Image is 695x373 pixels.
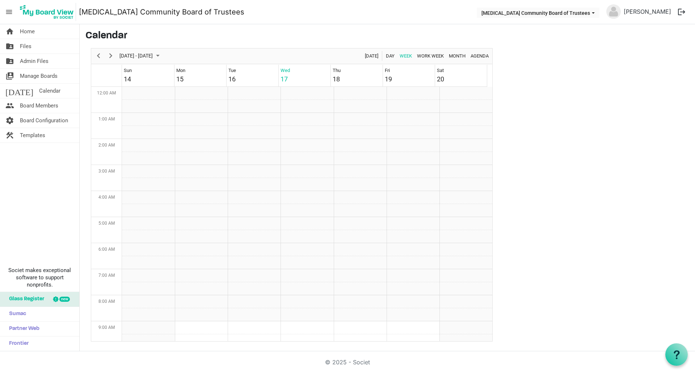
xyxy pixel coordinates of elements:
[98,143,115,148] span: 2:00 AM
[176,74,184,84] div: 15
[385,74,392,84] div: 19
[469,51,490,60] button: Agenda
[5,54,14,68] span: folder_shared
[98,247,115,252] span: 6:00 AM
[437,67,444,74] div: Sat
[333,67,341,74] div: Thu
[437,74,444,84] div: 20
[118,51,163,60] button: September 2025
[124,74,131,84] div: 14
[98,299,115,304] span: 8:00 AM
[98,273,115,278] span: 7:00 AM
[399,51,413,60] button: Week
[105,48,117,64] div: next period
[98,325,115,330] span: 9:00 AM
[2,5,16,19] span: menu
[98,221,115,226] span: 5:00 AM
[621,4,674,19] a: [PERSON_NAME]
[98,169,115,174] span: 3:00 AM
[364,51,380,60] button: Today
[399,51,413,60] span: Week
[5,98,14,113] span: people
[5,292,44,306] span: Glass Register
[20,39,31,54] span: Files
[385,67,390,74] div: Fri
[20,69,58,83] span: Manage Boards
[79,5,244,19] a: [MEDICAL_DATA] Community Board of Trustees
[416,51,445,60] span: Work Week
[85,30,689,42] h3: Calendar
[20,98,58,113] span: Board Members
[117,48,164,64] div: September 14 - 20, 2025
[97,90,116,96] span: 12:00 AM
[39,84,60,98] span: Calendar
[106,51,116,60] button: Next
[59,297,70,302] div: new
[5,39,14,54] span: folder_shared
[20,128,45,143] span: Templates
[674,4,689,20] button: logout
[5,24,14,39] span: home
[477,8,599,18] button: Breast Cancer Community Board of Trustees dropdownbutton
[94,51,104,60] button: Previous
[92,48,105,64] div: previous period
[20,24,35,39] span: Home
[5,84,33,98] span: [DATE]
[176,67,185,74] div: Mon
[20,113,68,128] span: Board Configuration
[385,51,395,60] span: Day
[5,69,14,83] span: switch_account
[124,67,132,74] div: Sun
[333,74,340,84] div: 18
[91,48,493,342] div: Week of September 17, 2025
[364,51,379,60] span: [DATE]
[5,322,39,336] span: Partner Web
[281,67,290,74] div: Wed
[18,3,76,21] img: My Board View Logo
[3,267,76,288] span: Societ makes exceptional software to support nonprofits.
[385,51,396,60] button: Day
[20,54,49,68] span: Admin Files
[228,74,236,84] div: 16
[5,336,29,351] span: Frontier
[5,113,14,128] span: settings
[98,116,115,122] span: 1:00 AM
[98,195,115,200] span: 4:00 AM
[281,74,288,84] div: 17
[470,51,489,60] span: Agenda
[5,307,26,321] span: Sumac
[448,51,466,60] span: Month
[119,51,153,60] span: [DATE] - [DATE]
[228,67,236,74] div: Tue
[416,51,445,60] button: Work Week
[5,128,14,143] span: construction
[448,51,467,60] button: Month
[18,3,79,21] a: My Board View Logo
[325,359,370,366] a: © 2025 - Societ
[606,4,621,19] img: no-profile-picture.svg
